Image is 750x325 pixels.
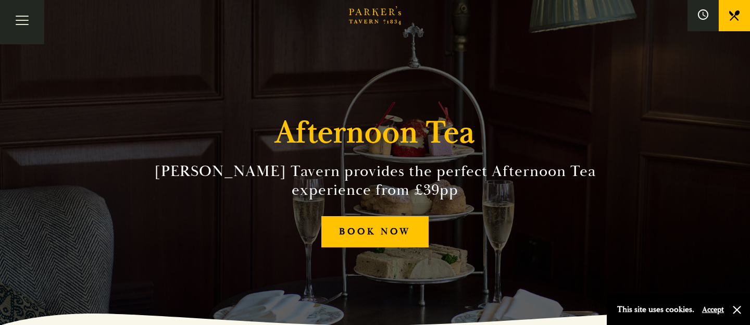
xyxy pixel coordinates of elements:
[617,302,694,317] p: This site uses cookies.
[732,305,742,315] button: Close and accept
[275,114,475,152] h1: Afternoon Tea
[137,162,612,199] h2: [PERSON_NAME] Tavern provides the perfect Afternoon Tea experience from £39pp
[321,216,429,248] a: BOOK NOW
[702,305,724,315] button: Accept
